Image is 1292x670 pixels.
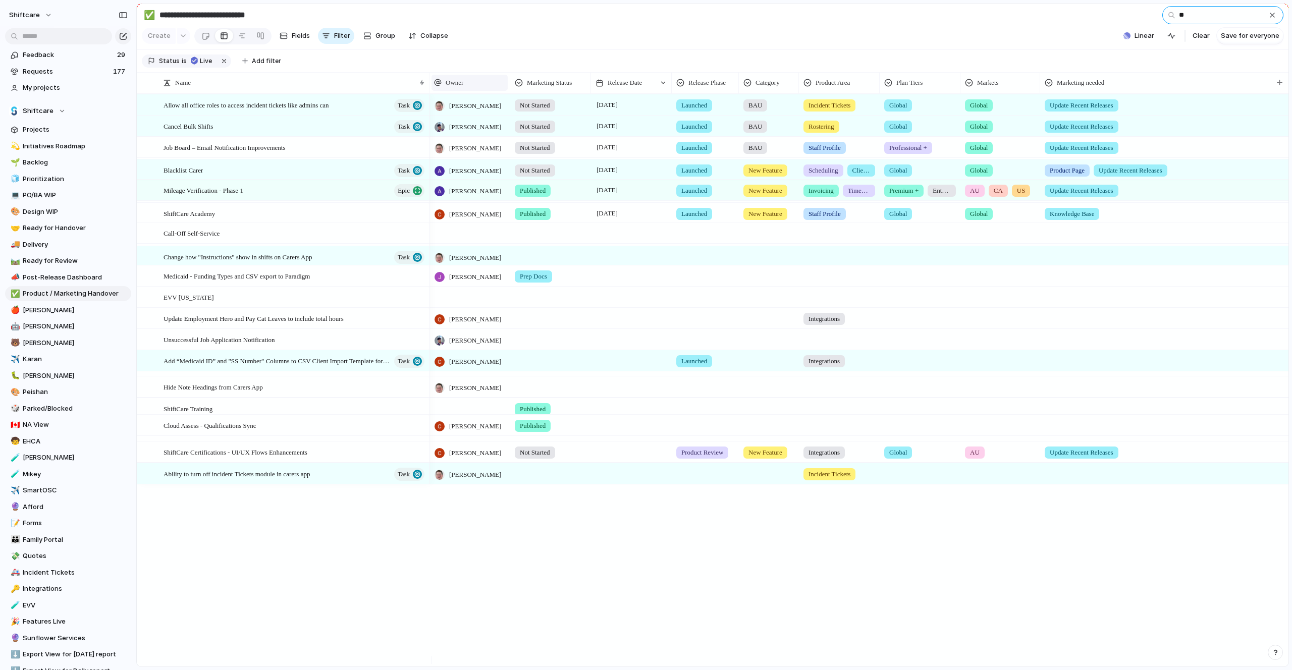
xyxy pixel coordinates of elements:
[23,485,128,495] span: SmartOSC
[1050,122,1113,132] span: Update Recent Releases
[681,100,707,110] span: Launched
[970,209,988,219] span: Global
[5,122,131,137] a: Projects
[9,518,19,528] button: 📝
[23,584,128,594] span: Integrations
[5,368,131,383] a: 🐛[PERSON_NAME]
[5,237,131,252] div: 🚚Delivery
[5,253,131,268] div: 🛤️Ready for Review
[5,319,131,334] div: 🤖[PERSON_NAME]
[5,172,131,187] div: 🧊Prioritization
[933,186,951,196] span: Enterprise Only
[520,271,547,282] span: Prep Docs
[5,516,131,531] a: 📝Forms
[159,57,180,66] span: Status
[9,289,19,299] button: ✅
[11,616,18,628] div: 🎉
[23,469,128,479] span: Mikey
[9,10,40,20] span: shiftcare
[1099,165,1162,176] span: Update Recent Releases
[5,483,131,498] a: ✈️SmartOSC
[9,568,19,578] button: 🚑
[1050,100,1113,110] span: Update Recent Releases
[1135,31,1154,41] span: Linear
[11,370,18,381] div: 🐛
[11,419,18,431] div: 🇨🇦
[681,122,707,132] span: Launched
[889,165,907,176] span: Global
[141,7,157,23] button: ✅
[5,139,131,154] a: 💫Initiatives Roadmap
[5,614,131,629] div: 🎉Features Live
[200,57,212,66] span: Live
[11,435,18,447] div: 🧒
[9,387,19,397] button: 🎨
[594,184,620,196] span: [DATE]
[9,404,19,414] button: 🎲
[5,220,131,236] a: 🤝Ready for Handover
[5,401,131,416] a: 🎲Parked/Blocked
[164,207,215,219] span: ShiftCare Academy
[23,256,128,266] span: Ready for Review
[449,314,501,324] span: [PERSON_NAME]
[398,467,410,481] span: Task
[594,141,620,153] span: [DATE]
[756,78,780,88] span: Category
[9,600,19,610] button: 🧪
[5,450,131,465] a: 🧪[PERSON_NAME]
[449,209,501,219] span: [PERSON_NAME]
[23,453,128,463] span: [PERSON_NAME]
[449,122,501,132] span: [PERSON_NAME]
[175,78,191,88] span: Name
[5,647,131,662] div: ⬇️Export View for [DATE] report
[5,286,131,301] a: ✅Product / Marketing Handover
[1050,209,1094,219] span: Knowledge Base
[23,551,128,561] span: Quotes
[5,565,131,580] div: 🚑Incident Tickets
[848,186,870,196] span: Timesheets
[5,384,131,400] a: 🎨Peishan
[164,120,213,132] span: Cancel Bulk Shifts
[748,209,782,219] span: New Feature
[852,165,871,176] span: Client Profile
[748,122,762,132] span: BAU
[520,209,546,219] span: Published
[358,28,400,44] button: Group
[9,420,19,430] button: 🇨🇦
[9,223,19,233] button: 🤝
[9,240,19,250] button: 🚚
[9,190,19,200] button: 💻
[896,78,923,88] span: Plan Tiers
[23,157,128,167] span: Backlog
[594,120,620,132] span: [DATE]
[1050,186,1113,196] span: Update Recent Releases
[404,28,452,44] button: Collapse
[23,67,110,77] span: Requests
[9,436,19,446] button: 🧒
[23,600,128,610] span: EVV
[5,155,131,170] a: 🌱Backlog
[5,303,131,318] div: 🍎[PERSON_NAME]
[23,83,128,93] span: My projects
[748,100,762,110] span: BAU
[5,581,131,596] a: 🔑Integrations
[252,57,281,66] span: Add filter
[5,532,131,547] div: 👪Family Portal
[11,599,18,611] div: 🧪
[681,143,707,153] span: Launched
[5,336,131,351] a: 🐻[PERSON_NAME]
[11,255,18,267] div: 🛤️
[11,354,18,365] div: ✈️
[23,436,128,446] span: EHCA
[11,157,18,169] div: 🌱
[164,227,220,239] span: Call-Off Self-Service
[1119,28,1158,43] button: Linear
[23,354,128,364] span: Karan
[11,534,18,545] div: 👪
[594,164,620,176] span: [DATE]
[398,354,410,368] span: Task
